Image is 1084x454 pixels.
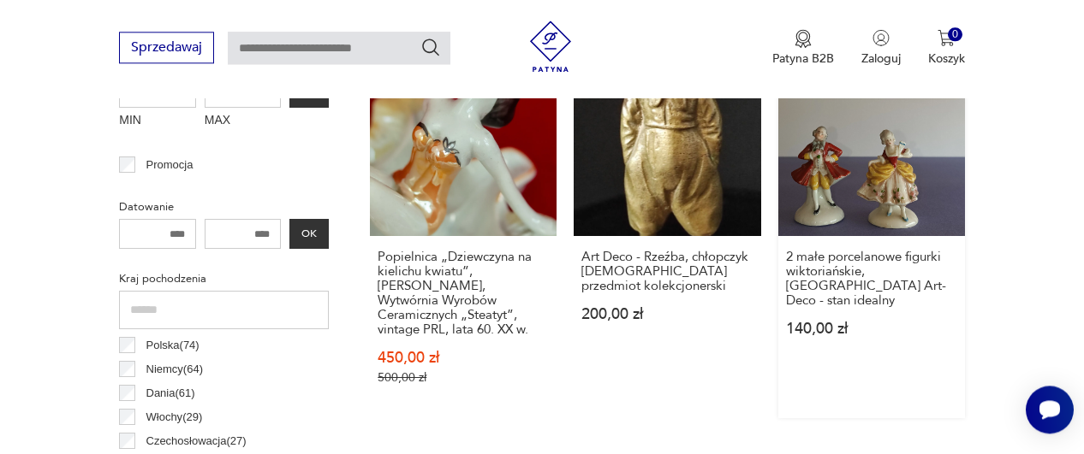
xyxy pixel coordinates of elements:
p: Włochy ( 29 ) [146,408,203,427]
button: Zaloguj [861,29,901,67]
p: Niemcy ( 64 ) [146,360,204,379]
p: Promocja [146,156,194,174]
img: Patyna - sklep z meblami i dekoracjami vintage [525,21,576,72]
p: 200,00 zł [581,307,753,321]
button: Patyna B2B [772,29,834,67]
h3: Art Deco - Rzeźba, chłopczyk [DEMOGRAPHIC_DATA] przedmiot kolekcjonerski [581,250,753,293]
p: 450,00 zł [378,351,549,365]
p: Polska ( 74 ) [146,336,200,355]
p: Zaloguj [861,50,901,67]
button: Szukaj [420,37,441,57]
label: MIN [119,108,196,135]
iframe: Smartsupp widget button [1026,386,1074,433]
img: Ikona medalu [795,29,812,48]
button: OK [289,219,329,249]
p: Patyna B2B [772,50,834,67]
h3: Popielnica „Dziewczyna na kielichu kwiatu”, [PERSON_NAME], Wytwórnia Wyrobów Ceramicznych „Steaty... [378,250,549,337]
p: Czechosłowacja ( 27 ) [146,432,247,451]
button: 0Koszyk [928,29,965,67]
a: Ikona medaluPatyna B2B [772,29,834,67]
p: 140,00 zł [786,321,957,336]
a: Produkt wyprzedany2 małe porcelanowe figurki wiktoriańskie, Germany Art-Deco - stan idealny2 małe... [778,50,965,418]
a: Produkt wyprzedanyPopielnica „Dziewczyna na kielichu kwiatu”, Zygmunt Buksowicz, Wytwórnia Wyrobó... [370,50,557,418]
img: Ikonka użytkownika [873,29,890,46]
img: Ikona koszyka [938,29,955,46]
p: Kraj pochodzenia [119,269,329,288]
p: Datowanie [119,198,329,216]
label: MAX [205,108,282,135]
a: Produkt wyprzedanyArt Deco - Rzeźba, chłopczyk Bretończyk przedmiot kolekcjonerskiArt Deco - Rzeź... [574,50,760,418]
button: Sprzedawaj [119,32,214,63]
a: Sprzedawaj [119,43,214,55]
p: Dania ( 61 ) [146,384,195,403]
h3: 2 małe porcelanowe figurki wiktoriańskie, [GEOGRAPHIC_DATA] Art-Deco - stan idealny [786,250,957,308]
p: 500,00 zł [378,370,549,385]
p: Koszyk [928,50,965,67]
div: 0 [948,27,962,42]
